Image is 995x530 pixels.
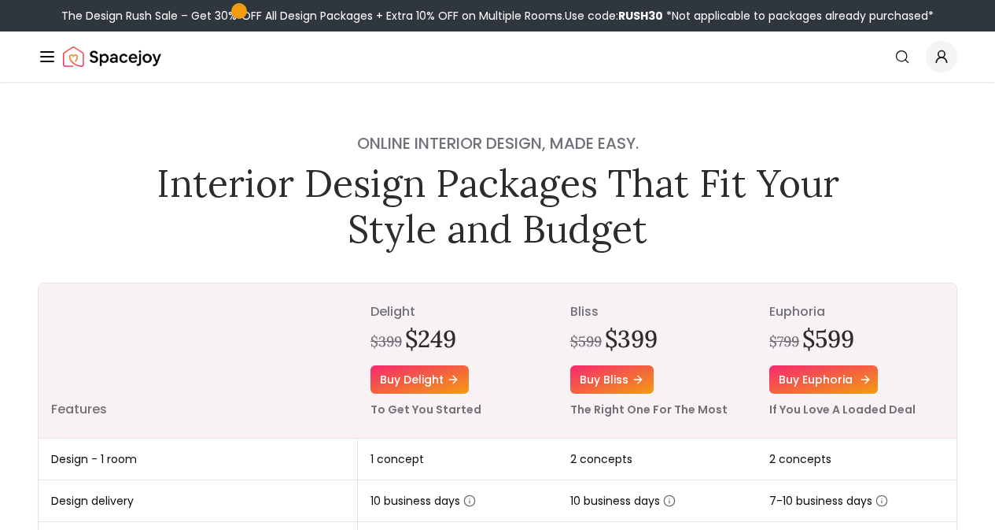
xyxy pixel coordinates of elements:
small: The Right One For The Most [570,402,728,417]
h2: $599 [802,324,854,353]
small: To Get You Started [370,402,481,417]
a: Buy delight [370,365,469,394]
span: *Not applicable to packages already purchased* [663,8,934,24]
span: 10 business days [370,493,476,509]
b: RUSH30 [618,8,663,24]
h1: Interior Design Packages That Fit Your Style and Budget [146,161,850,251]
div: The Design Rush Sale – Get 30% OFF All Design Packages + Extra 10% OFF on Multiple Rooms. [61,8,934,24]
p: bliss [570,302,745,321]
div: $599 [570,331,602,353]
td: Design - 1 room [39,439,358,480]
div: $799 [769,331,799,353]
img: Spacejoy Logo [63,41,161,72]
a: Buy euphoria [769,365,878,394]
h2: $249 [405,324,456,353]
span: 7-10 business days [769,493,888,509]
h4: Online interior design, made easy. [146,132,850,154]
span: 1 concept [370,451,424,467]
small: If You Love A Loaded Deal [769,402,916,417]
p: delight [370,302,545,321]
nav: Global [38,32,957,82]
p: euphoria [769,302,944,321]
h2: $399 [605,324,658,353]
div: $399 [370,331,402,353]
span: 2 concepts [769,451,831,467]
td: Design delivery [39,480,358,522]
span: Use code: [565,8,663,24]
th: Features [39,284,358,439]
a: Buy bliss [570,365,654,394]
span: 2 concepts [570,451,632,467]
span: 10 business days [570,493,676,509]
a: Spacejoy [63,41,161,72]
